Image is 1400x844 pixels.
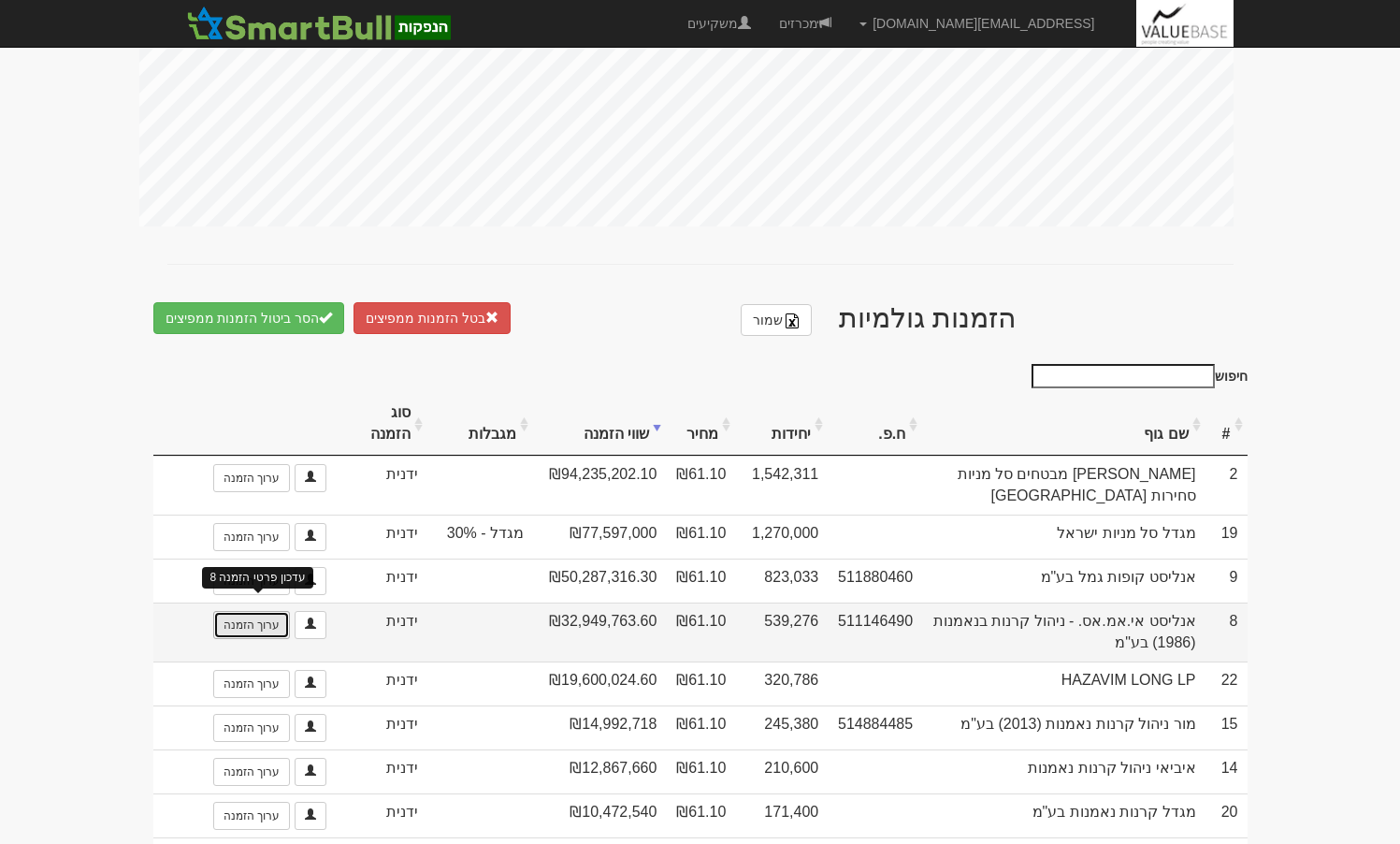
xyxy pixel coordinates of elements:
[213,758,290,786] a: ערוך הזמנה
[666,515,735,559] td: ₪61.10
[213,714,290,742] a: ערוך הזמנה
[336,393,427,456] th: סוג הזמנה: activate to sort column ascending
[1205,393,1248,456] th: #: activate to sort column ascending
[437,523,524,545] span: מגדל - 30%
[213,464,290,492] a: ערוך הזמנה
[427,393,533,456] th: מגבלות: activate to sort column ascending
[922,749,1205,793] td: איביאי ניהול קרנות נאמנות
[666,393,735,456] th: מחיר: activate to sort column ascending
[735,793,828,837] td: 171,400
[666,662,735,706] td: ₪61.10
[828,603,922,662] td: 511146490
[1205,515,1248,559] td: 19
[533,749,666,793] td: ₪12,867,660
[735,662,828,706] td: 320,786
[735,393,828,456] th: יחידות: activate to sort column ascending
[666,603,735,662] td: ₪61.10
[213,611,290,639] a: ערוך הזמנה
[1205,749,1248,793] td: 14
[666,749,735,793] td: ₪61.10
[666,706,735,749] td: ₪61.10
[336,603,427,662] td: ידנית
[735,749,828,793] td: 210,600
[735,603,828,662] td: 539,276
[336,749,427,793] td: ידנית
[922,662,1205,706] td: HAZAVIM LONG LP
[735,706,828,749] td: 245,380
[922,515,1205,559] td: מגדל סל מניות ישראל
[828,706,922,749] td: 514884485
[922,603,1205,662] td: אנליסט אי.אמ.אס. - ניהול קרנות בנאמנות (1986) בע"מ
[533,662,666,706] td: ₪19,600,024.60
[1205,793,1248,837] td: 20
[202,567,313,589] div: עדכון פרטי הזמנה 8
[336,456,427,515] td: ידנית
[922,706,1205,749] td: מור ניהול קרנות נאמנות (2013) בע"מ
[533,706,666,749] td: ₪14,992,718
[922,793,1205,837] td: מגדל קרנות נאמנות בע"מ
[1205,662,1248,706] td: 22
[533,456,666,515] td: ₪94,235,202.10
[1205,603,1248,662] td: 8
[336,706,427,749] td: ידנית
[735,515,828,559] td: 1,270,000
[153,302,345,334] button: הסר ביטול הזמנות ממפיצים
[922,559,1205,603] td: אנליסט קופות גמל בע"מ
[533,559,666,603] td: ₪50,287,316.30
[153,302,1248,336] h2: הזמנות גולמיות
[213,523,290,551] a: ערוך הזמנה
[666,793,735,837] td: ₪61.10
[1205,456,1248,515] td: 2
[533,793,666,837] td: ₪10,472,540
[213,670,290,698] a: ערוך הזמנה
[533,393,666,456] th: שווי הזמנה: activate to sort column ascending
[533,515,666,559] td: ₪77,597,000
[533,603,666,662] td: ₪32,949,763.60
[336,662,427,706] td: ידנית
[336,793,427,837] td: ידנית
[1025,364,1248,388] label: חיפוש
[336,515,427,559] td: ידנית
[735,559,828,603] td: 823,033
[666,456,735,515] td: ₪61.10
[828,559,922,603] td: 511880460
[922,393,1205,456] th: שם גוף: activate to sort column ascending
[666,559,735,603] td: ₪61.10
[354,302,511,334] button: בטל הזמנות ממפיצים
[1205,559,1248,603] td: 9
[336,559,427,603] td: ידנית
[741,304,812,336] a: שמור
[1205,706,1248,749] td: 15
[1032,364,1215,388] input: חיפוש
[735,456,828,515] td: 1,542,311
[213,802,290,830] a: ערוך הזמנה
[922,456,1205,515] td: [PERSON_NAME] מבטחים סל מניות סחירות [GEOGRAPHIC_DATA]
[785,313,800,328] img: excel-file-black.png
[181,5,456,42] img: SmartBull Logo
[828,393,922,456] th: ח.פ.: activate to sort column ascending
